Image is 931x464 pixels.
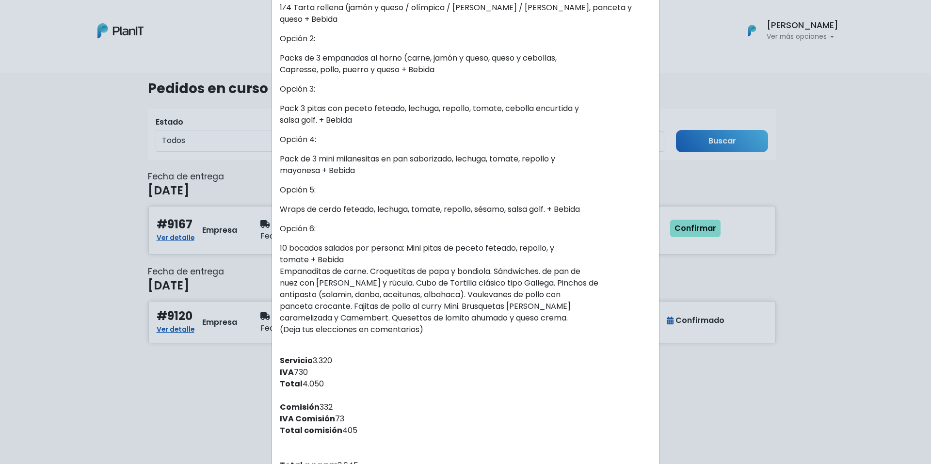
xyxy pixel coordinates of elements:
p: Opción 2: [280,33,651,45]
strong: IVA Comisión [280,413,335,424]
p: Packs de 3 empanadas al horno (carne, jamón y queso, queso y cebollas, Capresse, pollo, puerro y ... [280,52,651,76]
p: 1⁄4 Tarta rellena (jamón y queso / olímpica / [PERSON_NAME] / [PERSON_NAME], panceta y queso + Be... [280,2,651,25]
p: Opción 5: [280,184,651,196]
p: Wraps de cerdo feteado, lechuga, tomate, repollo, sésamo, salsa golf. + Bebida [280,204,651,215]
strong: IVA [280,367,294,378]
p: Opción 4: [280,134,651,145]
strong: Comisión [280,401,320,413]
p: Opción 6: [280,223,651,235]
p: Pack 3 pitas con peceto feteado, lechuga, repollo, tomate, cebolla encurtida y salsa golf. + Bebida [280,103,651,126]
p: Opción 3: [280,83,651,95]
strong: Servicio [280,355,313,366]
strong: Total [280,378,303,389]
p: 10 bocados salados por persona: Mini pitas de peceto feteado, repollo, y tomate + Bebida Empanadi... [280,242,651,336]
p: Pack de 3 mini milanesitas en pan saborizado, lechuga, tomate, repollo y mayonesa + Bebida [280,153,651,176]
strong: Total comisión [280,425,342,436]
div: ¿Necesitás ayuda? [50,9,140,28]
